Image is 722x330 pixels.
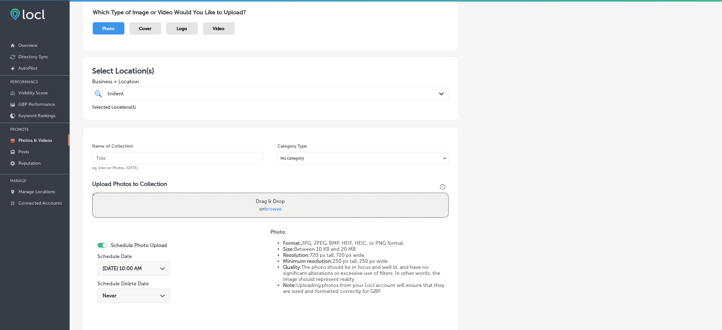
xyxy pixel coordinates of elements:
span: Photo [103,26,115,31]
span: Business + Location [92,79,449,85]
p: Keyword Rankings [18,113,55,118]
p: Directory Sync [18,54,48,60]
input: Title [92,152,263,165]
strong: Quality: [283,264,301,270]
li: JPG, JPEG, BMP, HEIF, HEIC, or PNG format. [283,240,449,246]
p: Overview [18,43,37,48]
span: [DATE] 10:00 AM [103,265,142,271]
label: Schedule Photo Upload [111,242,167,248]
span: eg. Interior Photos, [DATE] [92,166,138,170]
li: Uploading photos from your Locl account will ensure that they are sized and formatted correctly f... [283,282,449,294]
img: fda3e92497d09a02dc62c9cd864e3231.png [10,9,45,20]
strong: Size: [283,246,294,252]
h3: Which Type of Image or Video Would You Like to Upload? [93,9,448,16]
span: browse [264,206,282,212]
span: Video [213,26,225,31]
label: Drag & Drop or [253,195,287,215]
span: Never [103,293,116,299]
strong: Note: [283,282,296,288]
p: Visibility Score [18,90,48,96]
li: 250 px tall, 250 px wide [283,258,449,264]
h3: Upload Photos to Collection [92,181,449,187]
label: Schedule Date [97,253,132,259]
li: 720 px tall, 720 px wide [283,252,449,258]
h3: Select Location(s) [92,66,449,75]
p: Photos & Videos [18,138,52,143]
strong: Resolution: [283,252,310,258]
label: Schedule Delete Date [97,281,149,287]
p: Selected Locations ( 1 ) [92,102,136,110]
p: AutoPilot [18,66,37,71]
li: Between 10 KB and 20 MB [283,246,449,252]
p: Reputation [18,161,41,166]
strong: Photo: [270,229,286,235]
div: No category [278,153,449,163]
label: Name of Collection [92,143,133,149]
li: The photo should be in focus and well lit, and have no significant alterations or excessive use o... [283,264,449,282]
span: Logo [177,26,187,31]
p: Manage Locations [18,189,55,194]
p: GBP Performance [18,102,55,107]
p: Connected Accounts [18,200,62,206]
label: Category Type [278,143,307,149]
strong: Format: [283,240,301,246]
span: Cover [139,26,152,31]
p: Posts [18,149,29,155]
strong: Minimum resolution: [283,258,333,264]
